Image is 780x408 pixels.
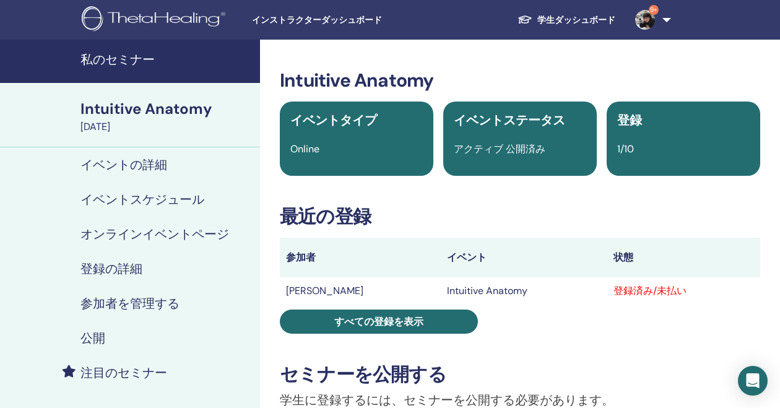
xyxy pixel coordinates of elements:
div: [DATE] [80,119,253,134]
th: 状態 [607,238,760,277]
span: インストラクターダッシュボード [252,14,438,27]
div: 登録済み/未払い [613,284,754,298]
span: すべての登録を表示 [334,315,423,328]
span: Online [290,142,319,155]
div: Open Intercom Messenger [738,366,768,396]
span: イベントステータス [454,112,565,128]
h4: イベントの詳細 [80,157,167,172]
a: Intuitive Anatomy[DATE] [73,98,260,134]
h3: セミナーを公開する [280,363,760,386]
h4: 登録の詳細 [80,261,142,276]
h3: 最近の登録 [280,206,760,228]
h4: オンラインイベントページ [80,227,229,241]
div: Intuitive Anatomy [80,98,253,119]
a: 学生ダッシュボード [508,9,625,32]
h4: 参加者を管理する [80,296,180,311]
th: 参加者 [280,238,441,277]
img: graduation-cap-white.svg [518,14,532,25]
h4: 注目のセミナー [80,365,167,380]
h4: イベントスケジュール [80,192,204,207]
span: 9+ [649,5,659,15]
img: logo.png [82,6,230,34]
td: Intuitive Anatomy [441,277,607,305]
span: イベントタイプ [290,112,377,128]
img: default.jpg [635,10,655,30]
span: 1/10 [617,142,634,155]
h4: 公開 [80,331,105,345]
h3: Intuitive Anatomy [280,69,760,92]
th: イベント [441,238,607,277]
a: すべての登録を表示 [280,310,478,334]
h4: 私のセミナー [80,52,253,67]
span: 登録 [617,112,642,128]
span: アクティブ 公開済み [454,142,545,155]
td: [PERSON_NAME] [280,277,441,305]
